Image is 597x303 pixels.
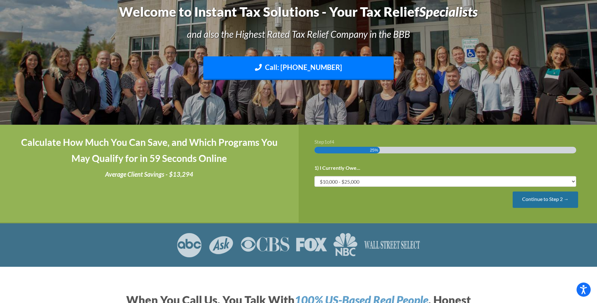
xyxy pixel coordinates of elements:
[240,233,290,257] img: CBS
[314,165,360,171] label: 1) I Currently Owe...
[64,3,533,21] h1: Welcome to Instant Tax Solutions - Your Tax Relief
[208,233,234,257] img: ASK
[296,233,327,257] img: FOX
[419,4,478,20] i: Specialists
[16,134,283,166] h4: Calculate How Much You Can Save, and Which Programs You May Qualify for in 59 Seconds Online
[324,139,327,145] span: 1
[64,27,533,41] h3: and also the Highest Rated Tax Relief Company in the BBB
[364,233,421,257] img: Wall Street Select
[333,233,358,257] img: NBC
[331,139,334,145] span: 4
[513,192,578,208] input: Continue to Step 2 →
[203,56,393,80] a: Call: [PHONE_NUMBER]
[314,139,582,144] h3: Step of
[177,233,202,257] img: ABC
[370,147,378,153] span: 25%
[105,170,193,178] i: Average Client Savings - $13,294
